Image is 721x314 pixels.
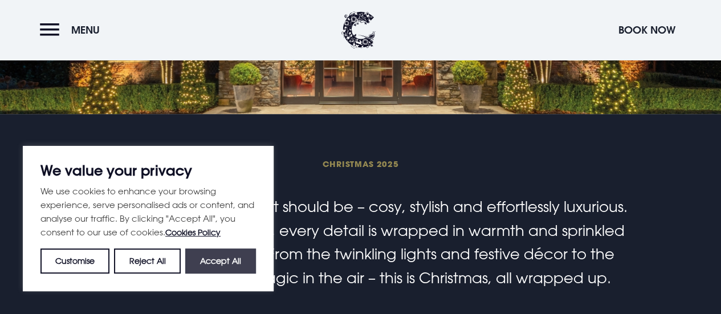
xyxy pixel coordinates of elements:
[71,23,100,36] span: Menu
[341,11,376,48] img: Clandeboye Lodge
[114,248,180,274] button: Reject All
[165,227,221,237] a: Cookies Policy
[613,18,681,42] button: Book Now
[23,146,274,291] div: We value your privacy
[89,158,632,169] span: Christmas 2025
[185,248,256,274] button: Accept All
[89,195,632,289] p: Experience Christmas as it should be – cosy, stylish and effortlessly luxurious. At [GEOGRAPHIC_D...
[40,18,105,42] button: Menu
[40,184,256,239] p: We use cookies to enhance your browsing experience, serve personalised ads or content, and analys...
[40,248,109,274] button: Customise
[40,164,256,177] p: We value your privacy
